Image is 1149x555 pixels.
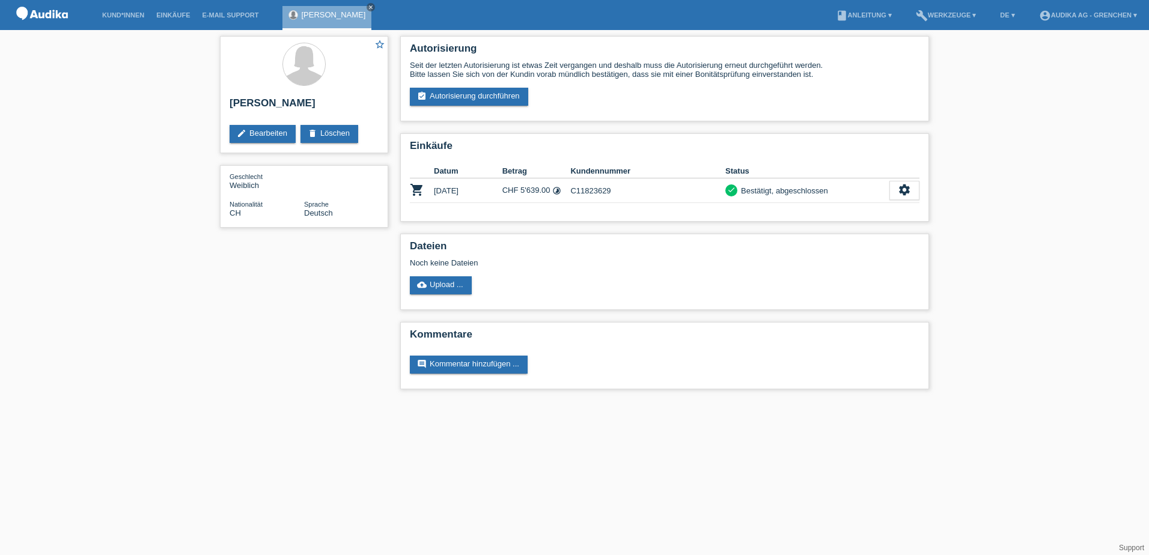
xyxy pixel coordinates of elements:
span: Nationalität [230,201,263,208]
div: Bestätigt, abgeschlossen [737,184,828,197]
a: cloud_uploadUpload ... [410,276,472,294]
th: Betrag [502,164,571,178]
td: CHF 5'639.00 [502,178,571,203]
h2: Kommentare [410,329,919,347]
a: bookAnleitung ▾ [830,11,898,19]
th: Datum [434,164,502,178]
div: Noch keine Dateien [410,258,777,267]
a: account_circleAudika AG - Grenchen ▾ [1033,11,1143,19]
i: POSP00003439 [410,183,424,197]
span: Deutsch [304,208,333,217]
i: book [836,10,848,22]
h2: Dateien [410,240,919,258]
i: build [916,10,928,22]
span: Sprache [304,201,329,208]
a: Einkäufe [150,11,196,19]
td: C11823629 [570,178,725,203]
a: commentKommentar hinzufügen ... [410,356,528,374]
th: Kundennummer [570,164,725,178]
a: POS — MF Group [12,23,72,32]
i: edit [237,129,246,138]
th: Status [725,164,889,178]
a: buildWerkzeuge ▾ [910,11,983,19]
a: editBearbeiten [230,125,296,143]
a: deleteLöschen [300,125,358,143]
h2: [PERSON_NAME] [230,97,379,115]
a: [PERSON_NAME] [301,10,365,19]
div: Seit der letzten Autorisierung ist etwas Zeit vergangen und deshalb muss die Autorisierung erneut... [410,61,919,79]
i: star_border [374,39,385,50]
i: account_circle [1039,10,1051,22]
a: Kund*innen [96,11,150,19]
i: Fixe Raten (24 Raten) [552,186,561,195]
i: comment [417,359,427,369]
i: settings [898,183,911,196]
td: [DATE] [434,178,502,203]
i: cloud_upload [417,280,427,290]
span: Schweiz [230,208,241,217]
span: Geschlecht [230,173,263,180]
a: star_border [374,39,385,52]
div: Weiblich [230,172,304,190]
i: check [727,186,736,194]
a: close [367,3,375,11]
i: close [368,4,374,10]
a: DE ▾ [994,11,1020,19]
a: assignment_turned_inAutorisierung durchführen [410,88,528,106]
a: Support [1119,544,1144,552]
h2: Autorisierung [410,43,919,61]
a: E-Mail Support [197,11,265,19]
i: delete [308,129,317,138]
h2: Einkäufe [410,140,919,158]
i: assignment_turned_in [417,91,427,101]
